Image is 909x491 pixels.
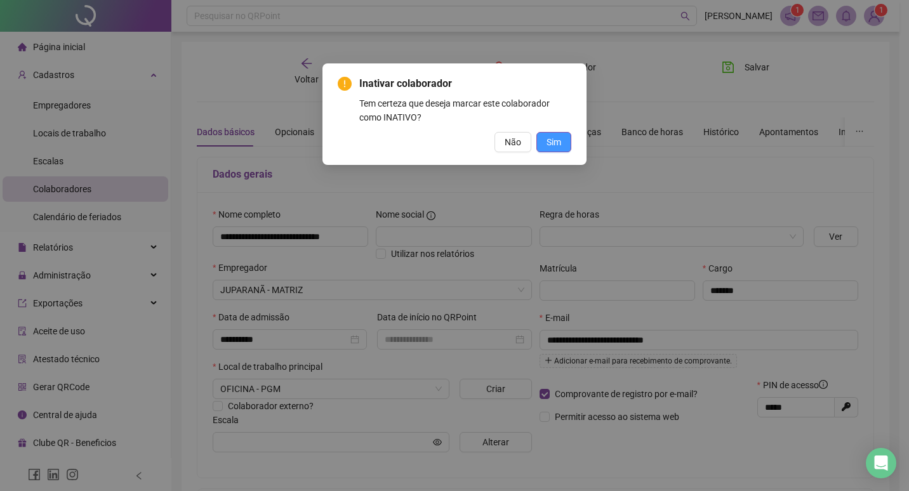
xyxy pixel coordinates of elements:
span: Sim [547,135,561,149]
button: Sim [536,132,571,152]
span: Inativar colaborador [359,76,571,91]
div: Tem certeza que deseja marcar este colaborador como INATIVO? [359,96,571,124]
span: Não [505,135,521,149]
span: exclamation-circle [338,77,352,91]
button: Não [494,132,531,152]
div: Open Intercom Messenger [866,448,896,478]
